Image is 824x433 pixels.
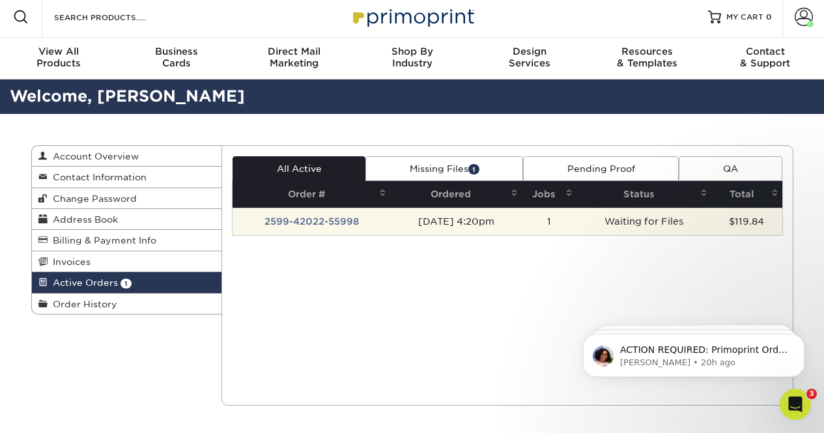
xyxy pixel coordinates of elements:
[118,46,236,69] div: Cards
[766,12,772,21] span: 0
[576,181,711,208] th: Status
[806,389,817,399] span: 3
[121,279,132,288] span: 1
[48,151,139,161] span: Account Overview
[523,156,679,181] a: Pending Proof
[48,257,91,267] span: Invoices
[711,181,782,208] th: Total
[390,208,521,235] td: [DATE] 4:20pm
[48,193,137,204] span: Change Password
[32,167,222,188] a: Contact Information
[48,214,118,225] span: Address Book
[589,38,707,79] a: Resources& Templates
[353,46,471,57] span: Shop By
[353,38,471,79] a: Shop ByIndustry
[53,9,180,25] input: SEARCH PRODUCTS.....
[468,164,479,174] span: 1
[233,156,365,181] a: All Active
[353,46,471,69] div: Industry
[471,46,589,69] div: Services
[563,307,824,398] iframe: Intercom notifications message
[347,3,477,31] img: Primoprint
[706,46,824,57] span: Contact
[780,389,811,420] iframe: Intercom live chat
[48,277,118,288] span: Active Orders
[589,46,707,57] span: Resources
[589,46,707,69] div: & Templates
[706,38,824,79] a: Contact& Support
[711,208,782,235] td: $119.84
[522,181,576,208] th: Jobs
[235,46,353,69] div: Marketing
[48,235,156,245] span: Billing & Payment Info
[32,251,222,272] a: Invoices
[118,46,236,57] span: Business
[365,156,523,181] a: Missing Files1
[235,38,353,79] a: Direct MailMarketing
[32,230,222,251] a: Billing & Payment Info
[726,12,763,23] span: MY CART
[679,156,782,181] a: QA
[233,208,390,235] td: 2599-42022-55998
[32,146,222,167] a: Account Overview
[32,272,222,293] a: Active Orders 1
[706,46,824,69] div: & Support
[576,208,711,235] td: Waiting for Files
[390,181,521,208] th: Ordered
[471,38,589,79] a: DesignServices
[118,38,236,79] a: BusinessCards
[233,181,390,208] th: Order #
[522,208,576,235] td: 1
[471,46,589,57] span: Design
[32,209,222,230] a: Address Book
[32,294,222,314] a: Order History
[48,172,147,182] span: Contact Information
[32,188,222,209] a: Change Password
[235,46,353,57] span: Direct Mail
[48,299,117,309] span: Order History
